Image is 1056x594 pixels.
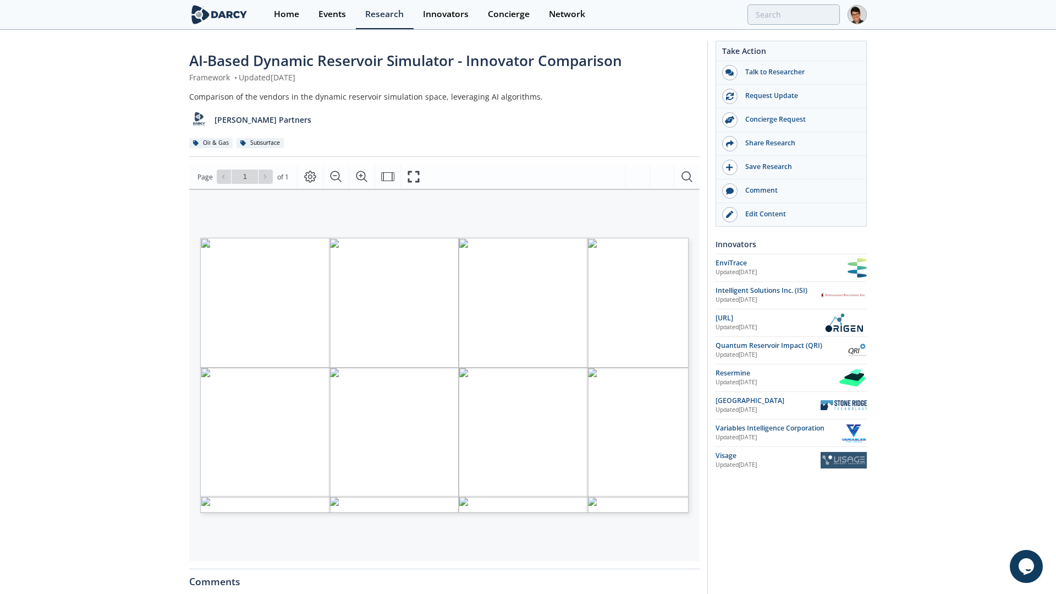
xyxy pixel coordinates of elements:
a: EnviTrace Updated[DATE] EnviTrace [716,258,867,277]
iframe: chat widget [1010,550,1045,583]
div: Quantum Reservoir Impact (QRI) [716,341,848,351]
img: logo-wide.svg [189,5,249,24]
div: Talk to Researcher [738,67,861,77]
a: Variables Intelligence Corporation Updated[DATE] Variables Intelligence Corporation [716,423,867,443]
input: Advanced Search [747,4,840,25]
div: Request Update [738,91,861,101]
a: Intelligent Solutions Inc. (ISI) Updated[DATE] Intelligent Solutions Inc. (ISI) [716,286,867,305]
div: Comment [738,186,861,195]
div: [GEOGRAPHIC_DATA] [716,396,821,406]
div: Take Action [716,45,866,61]
div: [URL] [716,313,821,323]
img: Resermine [838,368,867,388]
div: Innovators [716,235,867,254]
div: Comments [189,569,700,587]
p: [PERSON_NAME] Partners [215,114,311,126]
img: EnviTrace [848,258,867,277]
div: Comparison of the vendors in the dynamic reservoir simulation space, leveraging AI algorithms. [189,91,700,102]
div: Network [549,10,585,19]
div: EnviTrace [716,258,848,268]
div: Updated [DATE] [716,433,840,442]
img: Stone Ridge Technology [821,400,867,410]
img: Variables Intelligence Corporation [840,423,867,443]
a: Visage Updated[DATE] Visage [716,451,867,470]
div: Events [318,10,346,19]
a: Quantum Reservoir Impact (QRI) Updated[DATE] Quantum Reservoir Impact (QRI) [716,341,867,360]
div: Updated [DATE] [716,296,821,304]
div: Updated [DATE] [716,323,821,332]
img: Intelligent Solutions Inc. (ISI) [821,292,867,298]
img: OriGen.AI [821,313,867,333]
div: Home [274,10,299,19]
div: Updated [DATE] [716,378,838,387]
div: Save Research [738,162,861,172]
div: Concierge Request [738,115,861,124]
img: Visage [821,452,867,468]
div: Share Research [738,138,861,148]
div: Innovators [423,10,469,19]
div: Updated [DATE] [716,461,821,470]
div: Subsurface [237,138,284,148]
div: Concierge [488,10,530,19]
a: [GEOGRAPHIC_DATA] Updated[DATE] Stone Ridge Technology [716,396,867,415]
img: Quantum Reservoir Impact (QRI) [848,341,867,360]
div: Updated [DATE] [716,406,821,415]
div: Intelligent Solutions Inc. (ISI) [716,286,821,296]
div: Variables Intelligence Corporation [716,423,840,433]
div: Resermine [716,368,838,378]
div: Edit Content [738,209,861,219]
div: Oil & Gas [189,138,233,148]
div: Research [365,10,404,19]
div: Updated [DATE] [716,351,848,359]
span: AI-Based Dynamic Reservoir Simulator - Innovator Comparison [189,51,622,70]
div: Framework Updated [DATE] [189,72,700,83]
a: Resermine Updated[DATE] Resermine [716,368,867,388]
div: Visage [716,451,821,461]
a: Edit Content [716,203,866,226]
span: • [232,72,239,83]
img: Profile [848,5,867,24]
div: Updated [DATE] [716,268,848,277]
a: [URL] Updated[DATE] OriGen.AI [716,313,867,333]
